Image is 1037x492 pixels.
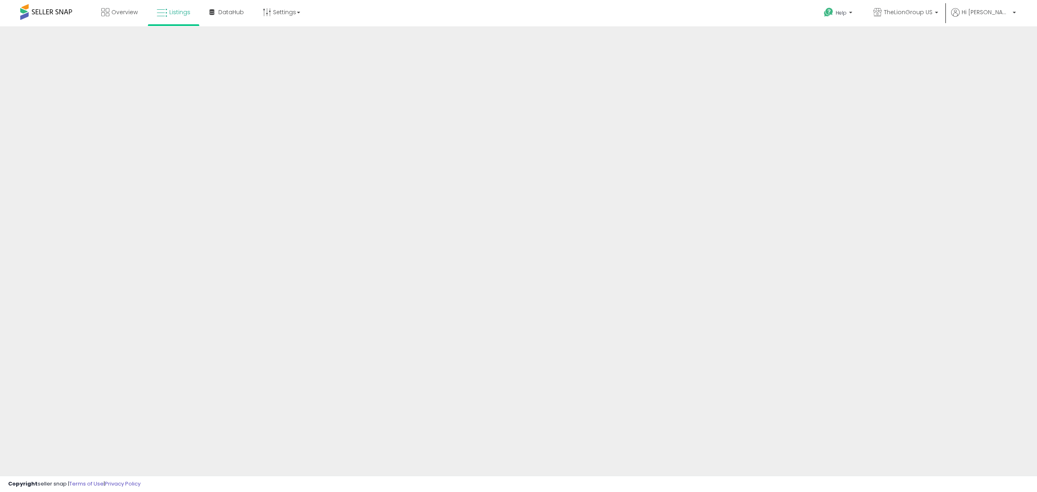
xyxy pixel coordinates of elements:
[218,8,244,16] span: DataHub
[884,8,932,16] span: TheLionGroup US
[836,9,847,16] span: Help
[824,7,834,17] i: Get Help
[817,1,860,26] a: Help
[951,8,1016,26] a: Hi [PERSON_NAME]
[169,8,190,16] span: Listings
[962,8,1010,16] span: Hi [PERSON_NAME]
[111,8,138,16] span: Overview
